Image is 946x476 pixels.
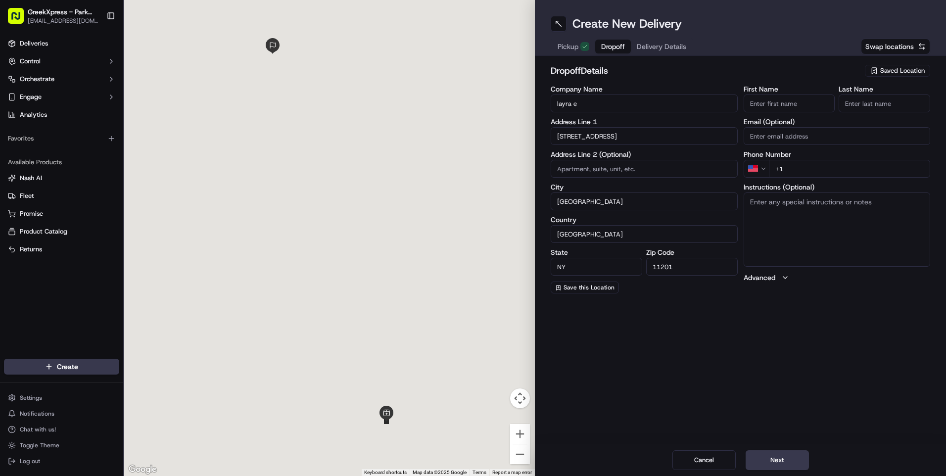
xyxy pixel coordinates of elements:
[168,97,180,109] button: Start new chat
[551,127,738,145] input: Enter address
[4,438,119,452] button: Toggle Theme
[4,407,119,421] button: Notifications
[4,206,119,222] button: Promise
[551,282,619,293] button: Save this Location
[551,225,738,243] input: Enter country
[601,42,625,51] span: Dropoff
[20,457,40,465] span: Log out
[551,64,859,78] h2: dropoff Details
[26,64,178,74] input: Got a question? Start typing here...
[10,144,26,160] img: Brigitte Vinadas
[4,36,119,51] a: Deliveries
[413,470,467,475] span: Map data ©2025 Google
[20,245,42,254] span: Returns
[646,258,738,276] input: Enter zip code
[20,394,42,402] span: Settings
[551,184,738,190] label: City
[20,209,43,218] span: Promise
[4,53,119,69] button: Control
[8,191,115,200] a: Fleet
[861,39,930,54] button: Swap locations
[45,95,162,104] div: Start new chat
[646,249,738,256] label: Zip Code
[31,153,80,161] span: [PERSON_NAME]
[4,154,119,170] div: Available Products
[551,249,642,256] label: State
[20,426,56,433] span: Chat with us!
[4,71,119,87] button: Orchestrate
[10,95,28,112] img: 1736555255976-a54dd68f-1ca7-489b-9aae-adbdc363a1c4
[94,194,159,204] span: API Documentation
[10,10,30,30] img: Nash
[82,153,86,161] span: •
[637,42,686,51] span: Delivery Details
[45,104,136,112] div: We're available if you need us!
[4,241,119,257] button: Returns
[4,359,119,375] button: Create
[558,42,578,51] span: Pickup
[769,160,931,178] input: Enter phone number
[4,391,119,405] button: Settings
[551,151,738,158] label: Address Line 2 (Optional)
[4,4,102,28] button: GreekXpress - Park Slope[EMAIL_ADDRESS][DOMAIN_NAME]
[28,7,98,17] button: GreekXpress - Park Slope
[98,219,120,226] span: Pylon
[20,174,42,183] span: Nash AI
[551,95,738,112] input: Enter company name
[839,95,930,112] input: Enter last name
[510,388,530,408] button: Map camera controls
[564,284,615,291] span: Save this Location
[28,17,98,25] button: [EMAIL_ADDRESS][DOMAIN_NAME]
[744,151,931,158] label: Phone Number
[744,95,835,112] input: Enter first name
[4,131,119,146] div: Favorites
[880,66,925,75] span: Saved Location
[510,424,530,444] button: Zoom in
[6,190,80,208] a: 📗Knowledge Base
[865,64,930,78] button: Saved Location
[126,463,159,476] a: Open this area in Google Maps (opens a new window)
[744,273,775,283] label: Advanced
[88,153,108,161] span: [DATE]
[4,107,119,123] a: Analytics
[20,191,34,200] span: Fleet
[744,118,931,125] label: Email (Optional)
[746,450,809,470] button: Next
[4,224,119,239] button: Product Catalog
[80,190,163,208] a: 💻API Documentation
[551,160,738,178] input: Apartment, suite, unit, etc.
[492,470,532,475] a: Report a map error
[20,39,48,48] span: Deliveries
[551,118,738,125] label: Address Line 1
[10,129,66,137] div: Past conversations
[20,441,59,449] span: Toggle Theme
[4,170,119,186] button: Nash AI
[84,195,92,203] div: 💻
[4,188,119,204] button: Fleet
[8,174,115,183] a: Nash AI
[839,86,930,93] label: Last Name
[8,245,115,254] a: Returns
[20,75,54,84] span: Orchestrate
[20,410,54,418] span: Notifications
[153,127,180,139] button: See all
[551,258,642,276] input: Enter state
[473,470,486,475] a: Terms (opens in new tab)
[551,86,738,93] label: Company Name
[20,93,42,101] span: Engage
[20,227,67,236] span: Product Catalog
[8,209,115,218] a: Promise
[672,450,736,470] button: Cancel
[10,40,180,55] p: Welcome 👋
[20,154,28,162] img: 1736555255976-a54dd68f-1ca7-489b-9aae-adbdc363a1c4
[364,469,407,476] button: Keyboard shortcuts
[510,444,530,464] button: Zoom out
[20,110,47,119] span: Analytics
[20,57,41,66] span: Control
[8,227,115,236] a: Product Catalog
[10,195,18,203] div: 📗
[4,423,119,436] button: Chat with us!
[572,16,682,32] h1: Create New Delivery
